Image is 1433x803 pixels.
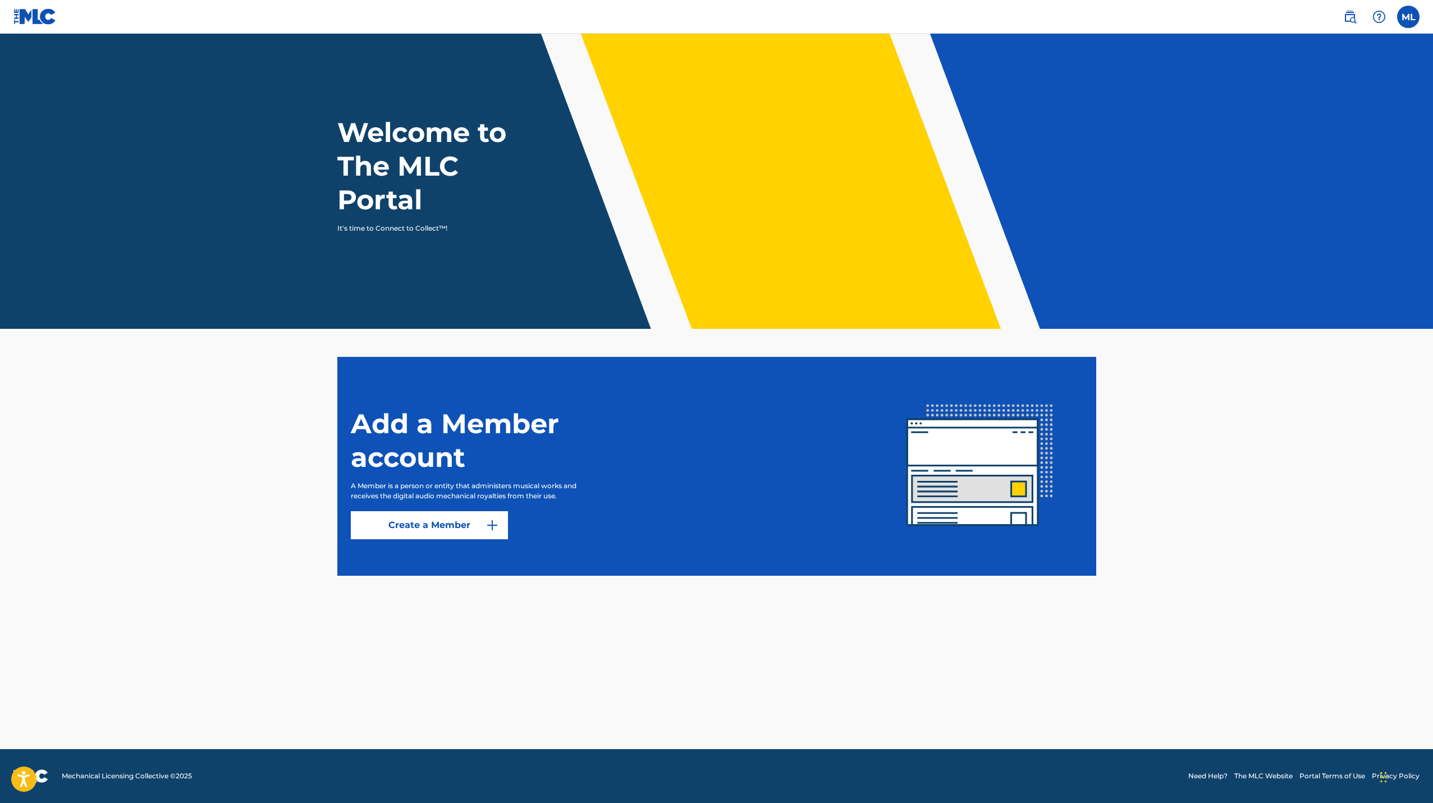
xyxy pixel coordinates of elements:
a: Portal Terms of Use [1299,771,1365,781]
p: It's time to Connect to Collect™! [337,223,532,233]
a: Create a Member [351,511,508,539]
img: 9d2ae6d4665cec9f34b9.svg [486,518,499,532]
h1: Welcome to The MLC Portal [337,116,547,217]
div: Help [1368,6,1390,28]
a: Public Search [1339,6,1361,28]
iframe: Chat Widget [1377,749,1433,803]
div: User Menu [1397,6,1420,28]
p: A Member is a person or entity that administers musical works and receives the digital audio mech... [351,481,599,501]
a: Need Help? [1188,771,1228,781]
span: Mechanical Licensing Collective © 2025 [62,771,192,781]
img: help [1372,10,1386,24]
iframe: Resource Center [1402,570,1433,660]
img: search [1343,10,1357,24]
img: logo [13,769,48,783]
a: Privacy Policy [1372,771,1420,781]
img: MLC Logo [13,8,57,25]
h1: Add a Member account [351,407,631,474]
img: img [877,364,1083,569]
a: The MLC Website [1234,771,1293,781]
div: Drag [1380,760,1387,794]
